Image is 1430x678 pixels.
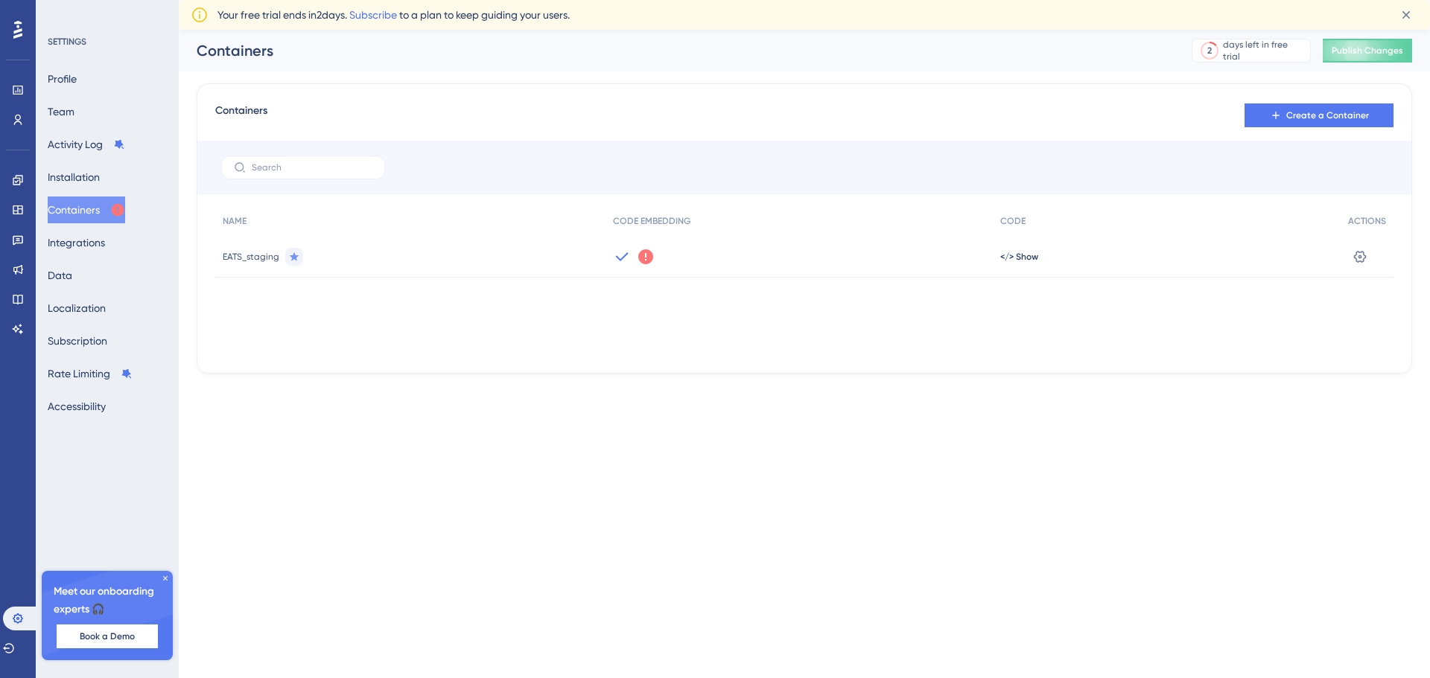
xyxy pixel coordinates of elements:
span: Book a Demo [80,630,135,642]
button: Team [48,98,74,125]
button: Subscription [48,327,107,354]
div: SETTINGS [48,36,168,48]
button: Activity Log [48,131,125,158]
button: Accessibility [48,393,106,420]
span: Publish Changes [1332,45,1403,57]
button: Containers [48,196,125,223]
button: Rate Limiting [48,360,133,387]
span: ACTIONS [1348,215,1386,227]
span: EATS_staging [223,251,279,263]
span: Your free trial ends in 2 days. to a plan to keep guiding your users. [217,6,570,24]
button: Installation [48,164,100,191]
span: NAME [223,215,247,227]
div: Containers [197,40,1154,61]
div: 2 [1207,45,1212,57]
button: Publish Changes [1323,39,1412,63]
span: CODE EMBEDDING [613,215,690,227]
span: Create a Container [1286,109,1369,121]
button: Book a Demo [57,624,158,648]
span: CODE [1000,215,1026,227]
button: Create a Container [1245,103,1394,127]
div: days left in free trial [1223,39,1306,63]
a: Subscribe [349,9,397,21]
button: </> Show [1000,251,1038,263]
span: Meet our onboarding experts 🎧 [54,583,161,618]
button: Profile [48,65,77,92]
button: Localization [48,295,106,322]
button: Data [48,262,72,289]
span: Containers [215,102,267,129]
button: Integrations [48,229,105,256]
input: Search [252,162,372,173]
